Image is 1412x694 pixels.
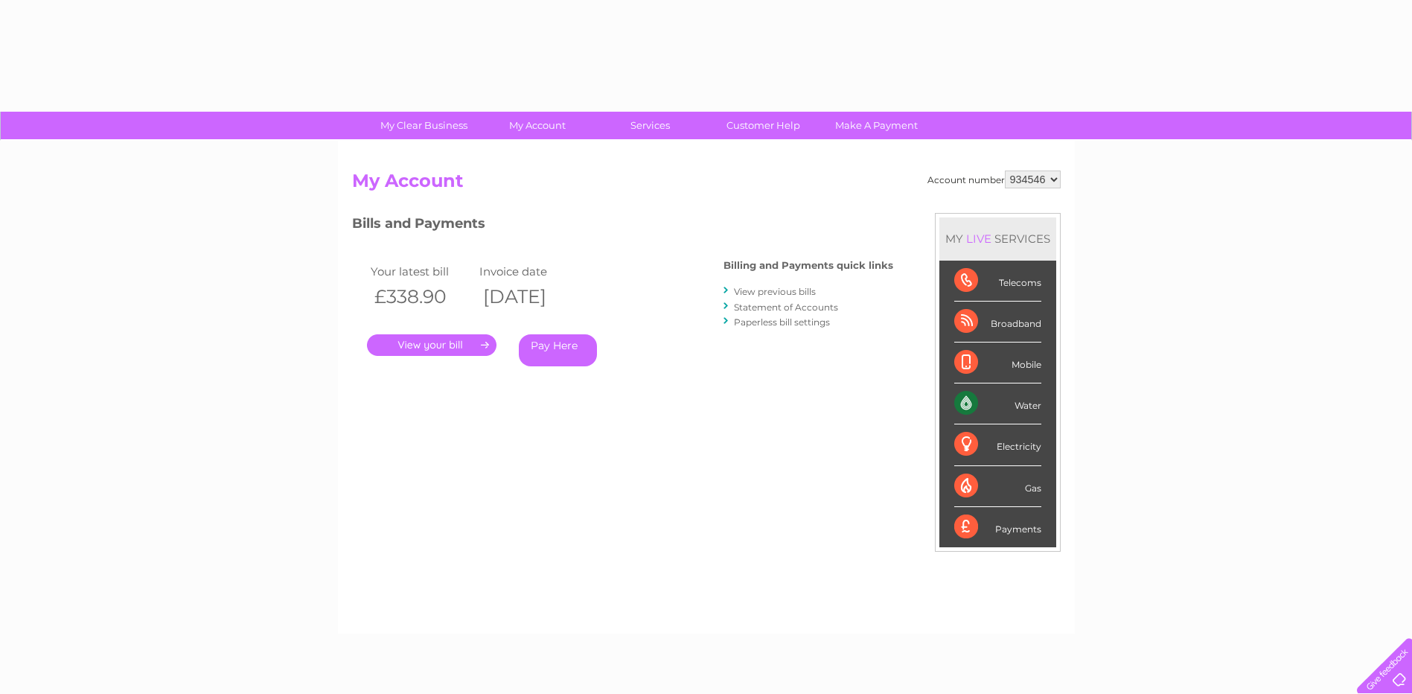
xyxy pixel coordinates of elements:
[734,286,816,297] a: View previous bills
[702,112,825,139] a: Customer Help
[954,383,1041,424] div: Water
[963,232,994,246] div: LIVE
[954,343,1041,383] div: Mobile
[927,171,1061,188] div: Account number
[723,260,893,271] h4: Billing and Payments quick links
[352,171,1061,199] h2: My Account
[589,112,712,139] a: Services
[954,261,1041,302] div: Telecoms
[367,261,476,281] td: Your latest bill
[519,334,597,366] a: Pay Here
[954,424,1041,465] div: Electricity
[815,112,938,139] a: Make A Payment
[954,466,1041,507] div: Gas
[476,281,584,312] th: [DATE]
[362,112,485,139] a: My Clear Business
[734,302,838,313] a: Statement of Accounts
[476,112,598,139] a: My Account
[367,334,496,356] a: .
[367,281,476,312] th: £338.90
[954,302,1041,343] div: Broadband
[939,217,1056,260] div: MY SERVICES
[352,213,893,239] h3: Bills and Payments
[734,316,830,328] a: Paperless bill settings
[954,507,1041,547] div: Payments
[476,261,584,281] td: Invoice date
